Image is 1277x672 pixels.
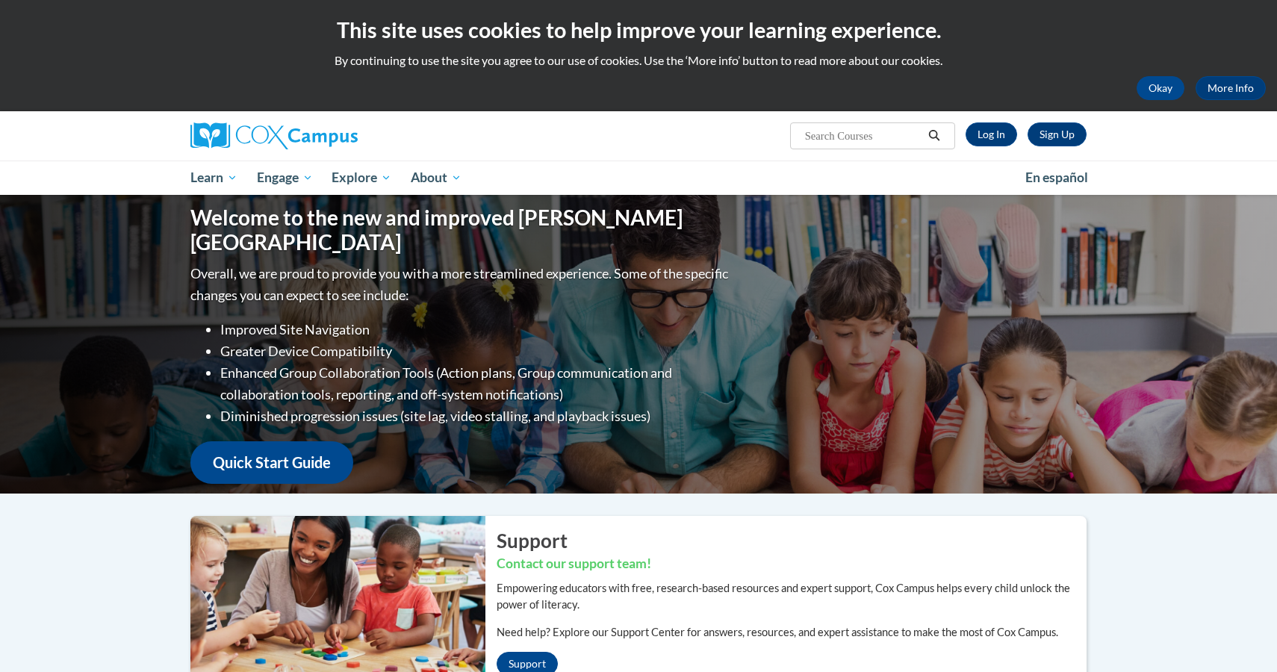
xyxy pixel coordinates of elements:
h3: Contact our support team! [497,555,1087,573]
span: En español [1025,169,1088,185]
a: More Info [1196,76,1266,100]
h1: Welcome to the new and improved [PERSON_NAME][GEOGRAPHIC_DATA] [190,205,732,255]
span: Engage [257,169,313,187]
img: Cox Campus [190,122,358,149]
a: Register [1028,122,1087,146]
button: Search [923,127,945,145]
a: About [401,161,471,195]
a: En español [1016,162,1098,193]
h2: This site uses cookies to help improve your learning experience. [11,15,1266,45]
h2: Support [497,527,1087,554]
a: Engage [247,161,323,195]
li: Enhanced Group Collaboration Tools (Action plans, Group communication and collaboration tools, re... [220,362,732,405]
a: Log In [966,122,1017,146]
a: Learn [181,161,247,195]
li: Greater Device Compatibility [220,340,732,362]
button: Okay [1137,76,1184,100]
div: Main menu [168,161,1109,195]
span: Learn [190,169,237,187]
li: Improved Site Navigation [220,319,732,340]
p: Need help? Explore our Support Center for answers, resources, and expert assistance to make the m... [497,624,1087,641]
p: Overall, we are proud to provide you with a more streamlined experience. Some of the specific cha... [190,263,732,306]
a: Explore [322,161,401,195]
p: By continuing to use the site you agree to our use of cookies. Use the ‘More info’ button to read... [11,52,1266,69]
span: About [411,169,462,187]
p: Empowering educators with free, research-based resources and expert support, Cox Campus helps eve... [497,580,1087,613]
a: Quick Start Guide [190,441,353,484]
span: Explore [332,169,391,187]
a: Cox Campus [190,122,474,149]
input: Search Courses [804,127,923,145]
li: Diminished progression issues (site lag, video stalling, and playback issues) [220,405,732,427]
